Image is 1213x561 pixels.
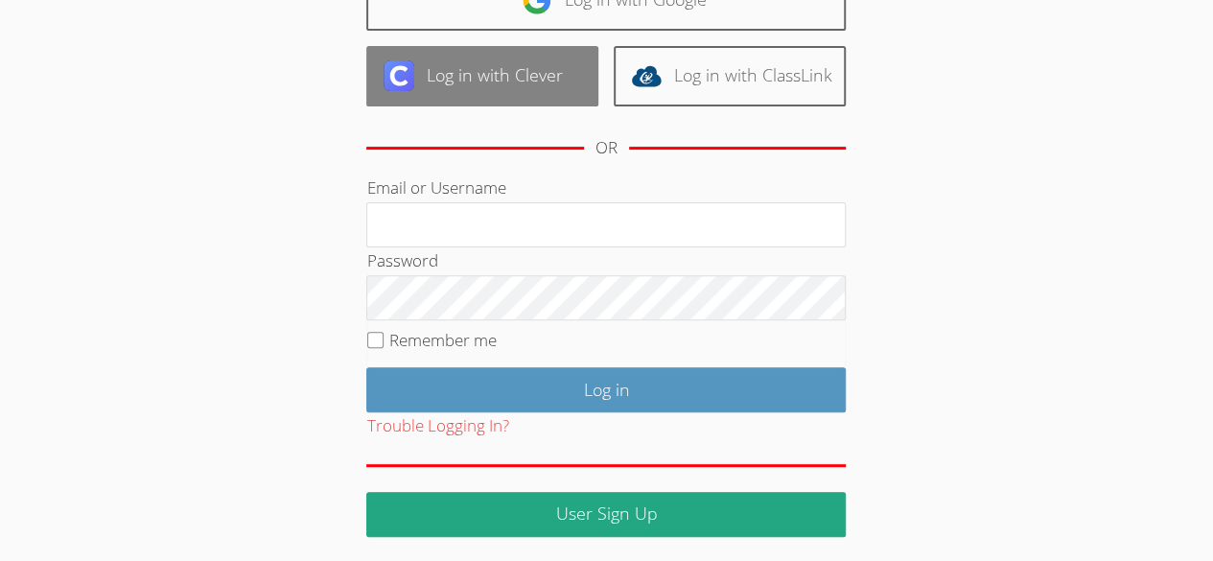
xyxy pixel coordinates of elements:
img: clever-logo-6eab21bc6e7a338710f1a6ff85c0baf02591cd810cc4098c63d3a4b26e2feb20.svg [384,60,414,91]
input: Log in [366,367,846,412]
a: Log in with ClassLink [614,46,846,106]
button: Trouble Logging In? [366,412,508,440]
a: Log in with Clever [366,46,598,106]
label: Email or Username [366,176,505,199]
label: Remember me [389,329,497,351]
img: classlink-logo-d6bb404cc1216ec64c9a2012d9dc4662098be43eaf13dc465df04b49fa7ab582.svg [631,60,662,91]
a: User Sign Up [366,492,846,537]
label: Password [366,249,437,271]
div: OR [595,134,618,162]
